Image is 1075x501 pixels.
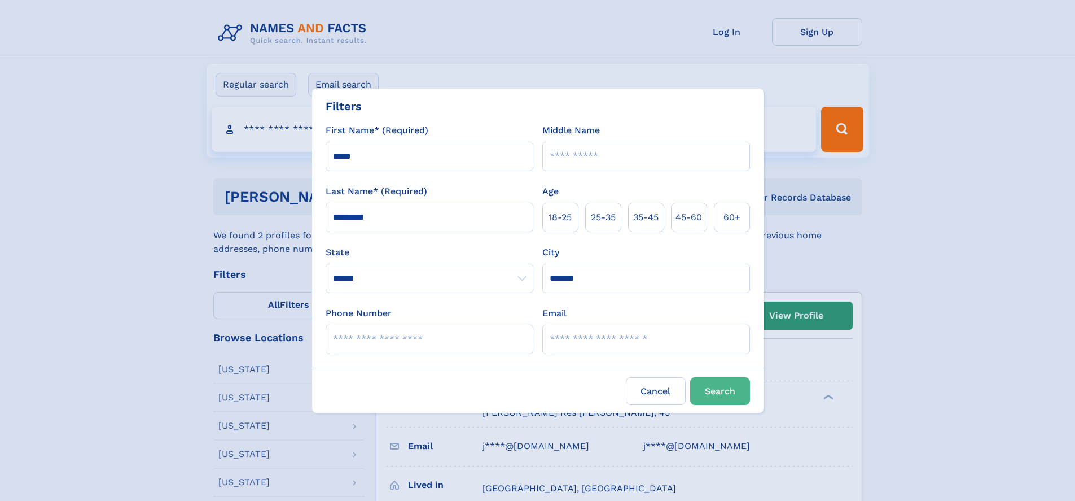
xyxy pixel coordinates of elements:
[633,211,659,224] span: 35‑45
[326,185,427,198] label: Last Name* (Required)
[542,307,567,320] label: Email
[326,246,533,259] label: State
[591,211,616,224] span: 25‑35
[723,211,740,224] span: 60+
[326,98,362,115] div: Filters
[675,211,702,224] span: 45‑60
[549,211,572,224] span: 18‑25
[690,377,750,405] button: Search
[542,185,559,198] label: Age
[326,307,392,320] label: Phone Number
[626,377,686,405] label: Cancel
[542,246,559,259] label: City
[326,124,428,137] label: First Name* (Required)
[542,124,600,137] label: Middle Name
